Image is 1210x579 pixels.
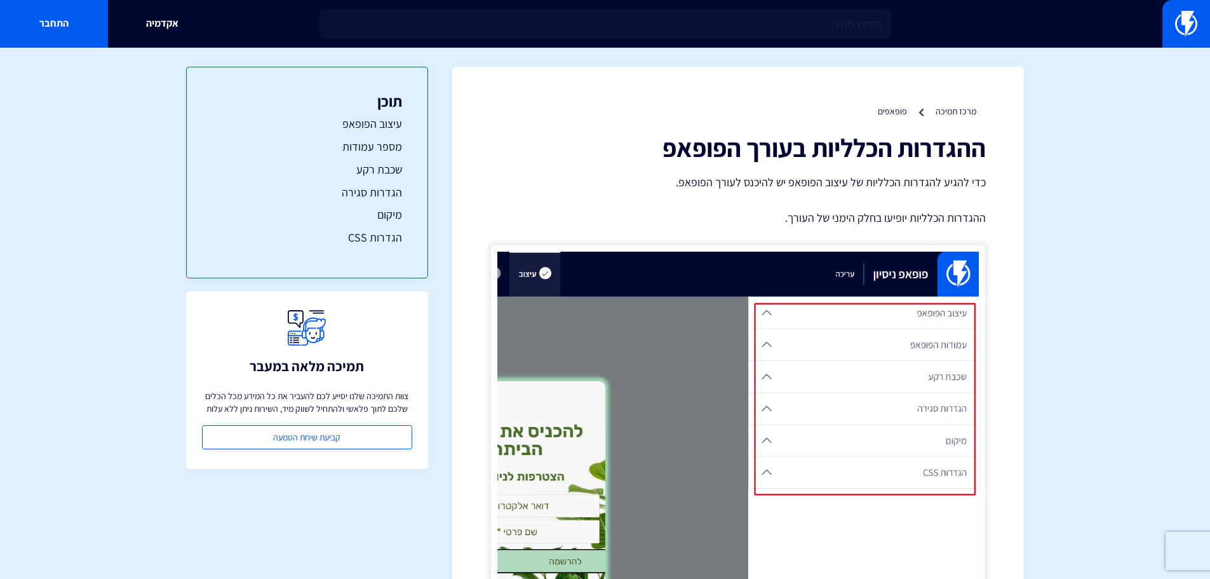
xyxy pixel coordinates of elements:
h3: תוכן [212,93,402,109]
p: ההגדרות הכלליות יופיעו בחלק הימני של העורך. [490,210,986,226]
a: עיצוב הפופאפ [212,116,402,132]
a: מספר עמודות [212,139,402,155]
p: צוות התמיכה שלנו יסייע לכם להעביר את כל המידע מכל הכלים שלכם לתוך פלאשי ולהתחיל לשווק מיד, השירות... [202,390,412,415]
input: חיפוש מהיר... [319,10,891,39]
a: שכבת רקע [212,161,402,178]
a: מיקום [212,207,402,223]
a: מרכז תמיכה [936,106,976,117]
a: הגדרות CSS [212,229,402,246]
a: הגדרות סגירה [212,184,402,201]
h3: תמיכה מלאה במעבר [250,358,364,374]
p: כדי להגיע להגדרות הכלליות של עיצוב הפופאפ יש להיכנס לעורך הפופאפ. [490,174,986,191]
a: פופאפים [878,106,907,117]
h1: ההגדרות הכלליות בעורך הפופאפ [490,133,986,161]
a: קביעת שיחת הטמעה [202,425,412,449]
